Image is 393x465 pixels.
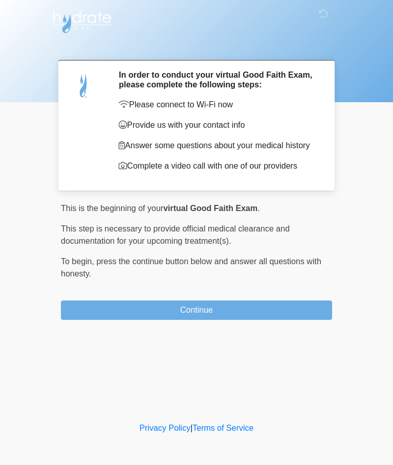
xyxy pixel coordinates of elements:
[61,224,290,245] span: This step is necessary to provide official medical clearance and documentation for your upcoming ...
[119,119,317,131] p: Provide us with your contact info
[69,70,99,101] img: Agent Avatar
[140,424,191,432] a: Privacy Policy
[61,257,96,266] span: To begin,
[192,424,253,432] a: Terms of Service
[119,99,317,111] p: Please connect to Wi-Fi now
[119,70,317,89] h2: In order to conduct your virtual Good Faith Exam, please complete the following steps:
[61,257,321,278] span: press the continue button below and answer all questions with honesty.
[51,8,113,34] img: Hydrate IV Bar - Arcadia Logo
[190,424,192,432] a: |
[61,300,332,320] button: Continue
[119,139,317,152] p: Answer some questions about your medical history
[61,204,163,213] span: This is the beginning of your
[163,204,257,213] strong: virtual Good Faith Exam
[53,37,340,56] h1: ‎ ‎ ‎ ‎
[257,204,259,213] span: .
[119,160,317,172] p: Complete a video call with one of our providers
